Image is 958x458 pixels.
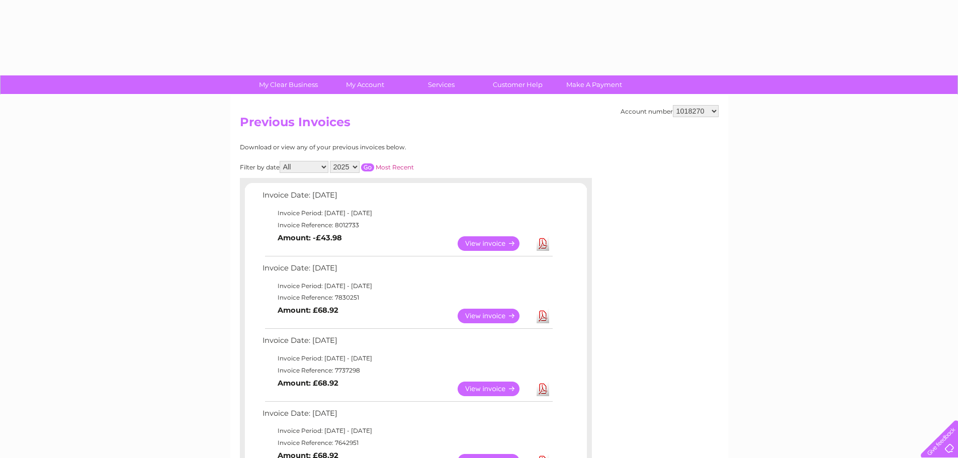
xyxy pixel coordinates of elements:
[458,236,532,251] a: View
[376,163,414,171] a: Most Recent
[278,233,342,242] b: Amount: -£43.98
[260,437,554,449] td: Invoice Reference: 7642951
[278,379,338,388] b: Amount: £68.92
[400,75,483,94] a: Services
[260,352,554,364] td: Invoice Period: [DATE] - [DATE]
[260,261,554,280] td: Invoice Date: [DATE]
[537,382,549,396] a: Download
[260,280,554,292] td: Invoice Period: [DATE] - [DATE]
[621,105,719,117] div: Account number
[260,219,554,231] td: Invoice Reference: 8012733
[240,161,504,173] div: Filter by date
[553,75,636,94] a: Make A Payment
[260,425,554,437] td: Invoice Period: [DATE] - [DATE]
[240,115,719,134] h2: Previous Invoices
[260,292,554,304] td: Invoice Reference: 7830251
[537,236,549,251] a: Download
[260,189,554,207] td: Invoice Date: [DATE]
[537,309,549,323] a: Download
[260,364,554,377] td: Invoice Reference: 7737298
[323,75,406,94] a: My Account
[278,306,338,315] b: Amount: £68.92
[458,382,532,396] a: View
[260,407,554,425] td: Invoice Date: [DATE]
[260,334,554,352] td: Invoice Date: [DATE]
[476,75,559,94] a: Customer Help
[247,75,330,94] a: My Clear Business
[240,144,504,151] div: Download or view any of your previous invoices below.
[260,207,554,219] td: Invoice Period: [DATE] - [DATE]
[458,309,532,323] a: View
